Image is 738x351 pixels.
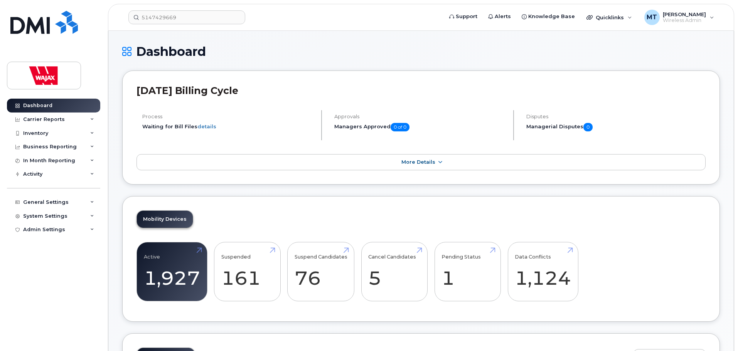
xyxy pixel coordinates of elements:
[137,211,193,228] a: Mobility Devices
[391,123,409,131] span: 0 of 0
[515,246,571,297] a: Data Conflicts 1,124
[334,123,507,131] h5: Managers Approved
[221,246,273,297] a: Suspended 161
[526,114,706,119] h4: Disputes
[142,123,315,130] li: Waiting for Bill Files
[122,45,720,58] h1: Dashboard
[401,159,435,165] span: More Details
[368,246,420,297] a: Cancel Candidates 5
[526,123,706,131] h5: Managerial Disputes
[136,85,706,96] h2: [DATE] Billing Cycle
[144,246,200,297] a: Active 1,927
[583,123,593,131] span: 0
[197,123,216,129] a: details
[295,246,347,297] a: Suspend Candidates 76
[334,114,507,119] h4: Approvals
[142,114,315,119] h4: Process
[441,246,494,297] a: Pending Status 1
